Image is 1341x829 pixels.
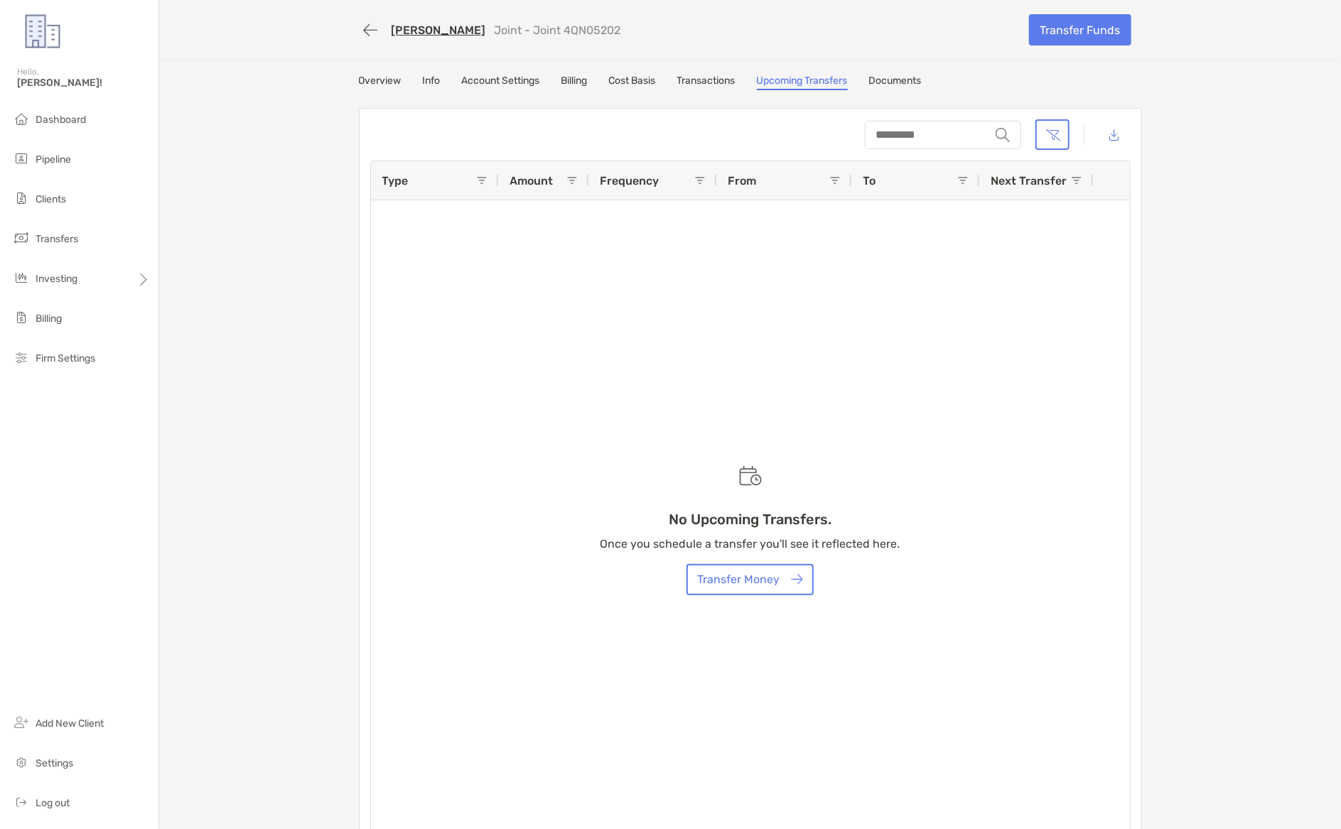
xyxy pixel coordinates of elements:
img: button icon [791,574,803,585]
span: Transfers [36,233,78,245]
p: Joint - Joint 4QN05202 [495,23,621,37]
img: settings icon [13,754,30,771]
span: [PERSON_NAME]! [17,77,150,89]
p: Once you schedule a transfer you'll see it reflected here. [601,535,900,553]
a: [PERSON_NAME] [392,23,486,37]
a: Account Settings [462,75,540,90]
img: clients icon [13,190,30,207]
a: Overview [359,75,402,90]
a: Documents [869,75,922,90]
button: Clear filters [1035,119,1070,150]
a: Info [423,75,441,90]
span: Firm Settings [36,352,95,364]
span: Clients [36,193,66,205]
span: Dashboard [36,114,86,126]
h3: No Upcoming Transfers. [669,511,831,528]
img: Zoe Logo [17,6,68,57]
img: billing icon [13,309,30,326]
img: pipeline icon [13,150,30,167]
img: dashboard icon [13,110,30,127]
a: Upcoming Transfers [757,75,848,90]
span: Billing [36,313,62,325]
img: investing icon [13,269,30,286]
img: add_new_client icon [13,714,30,731]
img: firm-settings icon [13,349,30,366]
img: input icon [996,128,1010,142]
span: Settings [36,757,73,769]
a: Cost Basis [609,75,656,90]
a: Transactions [677,75,736,90]
button: Transfer Money [686,564,814,595]
span: Pipeline [36,153,71,166]
img: Empty state scheduled [739,466,762,486]
span: Add New Client [36,717,104,730]
a: Transfer Funds [1029,14,1131,45]
a: Billing [561,75,588,90]
img: logout icon [13,793,30,811]
span: Log out [36,797,70,809]
span: Investing [36,273,77,285]
img: transfers icon [13,229,30,246]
